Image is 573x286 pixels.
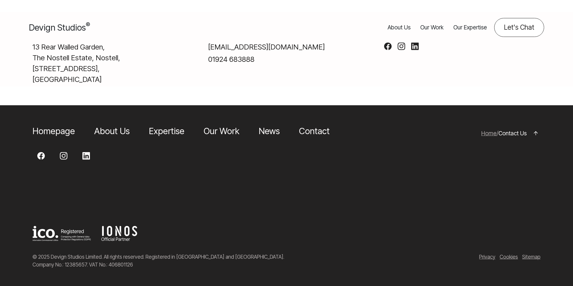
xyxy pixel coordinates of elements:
sup: ® [86,21,90,29]
a: About Us [388,18,411,37]
a: Contact us about your project [494,18,544,37]
a: Devign Studios® Homepage [29,21,90,34]
a: Our Expertise [453,18,487,37]
a: Our Work [420,18,444,37]
span: Devign Studios [29,22,90,33]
